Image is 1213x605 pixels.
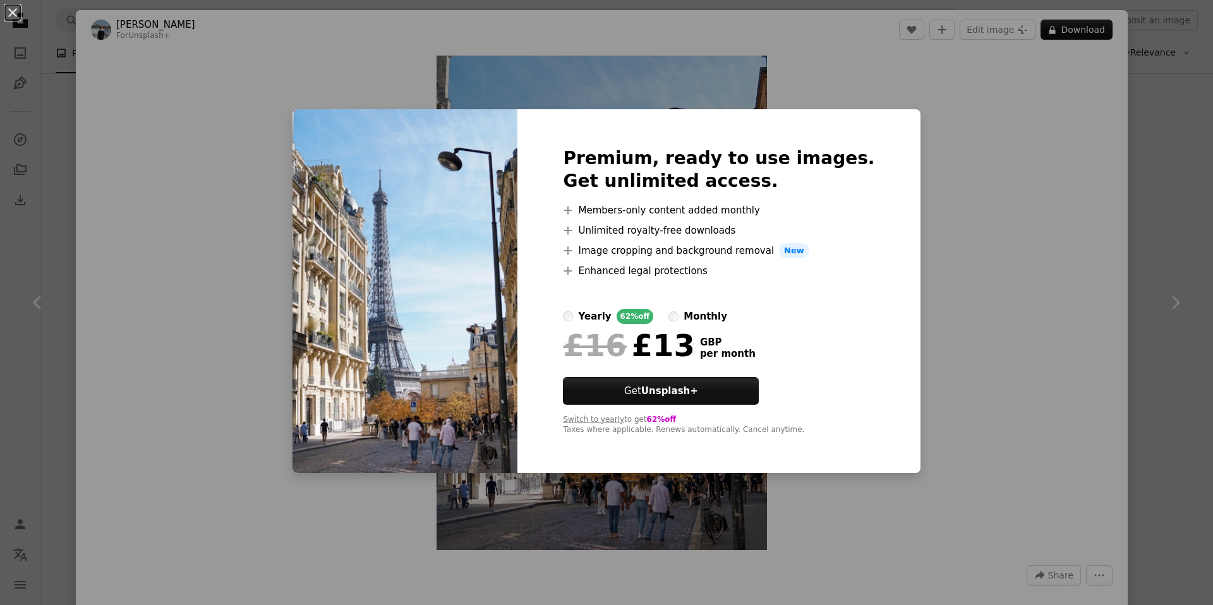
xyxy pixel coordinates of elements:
strong: Unsplash+ [641,385,698,397]
li: Members-only content added monthly [563,203,874,218]
input: yearly62%off [563,311,573,321]
div: monthly [684,309,727,324]
h2: Premium, ready to use images. Get unlimited access. [563,147,874,193]
span: per month [700,348,756,359]
div: to get Taxes where applicable. Renews automatically. Cancel anytime. [563,415,874,435]
span: 62% off [647,415,677,424]
div: 62% off [617,309,654,324]
span: GBP [700,337,756,348]
li: Image cropping and background removal [563,243,874,258]
li: Enhanced legal protections [563,263,874,279]
input: monthly [668,311,679,321]
div: yearly [578,309,611,324]
div: £13 [563,329,694,362]
li: Unlimited royalty-free downloads [563,223,874,238]
span: £16 [563,329,626,362]
button: Switch to yearly [563,415,624,425]
img: premium_photo-1717346482132-838fef0ebbd1 [293,109,517,473]
button: GetUnsplash+ [563,377,759,405]
span: New [779,243,809,258]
